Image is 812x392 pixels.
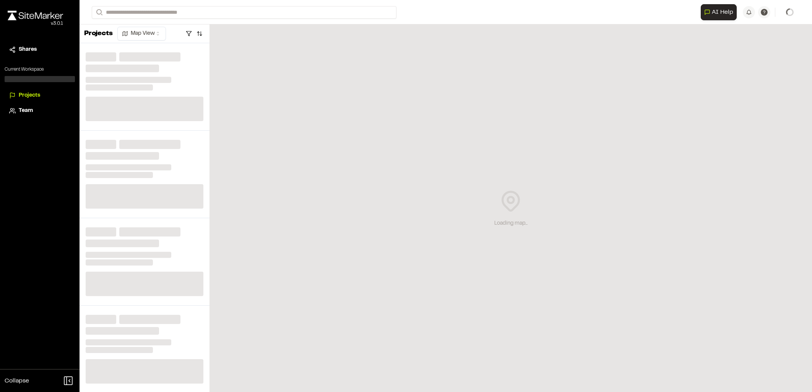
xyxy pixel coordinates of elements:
button: Open AI Assistant [701,4,737,20]
a: Projects [9,91,70,100]
span: Team [19,107,33,115]
p: Current Workspace [5,66,75,73]
div: Open AI Assistant [701,4,740,20]
p: Projects [84,29,113,39]
a: Shares [9,45,70,54]
span: Projects [19,91,40,100]
a: Team [9,107,70,115]
span: Shares [19,45,37,54]
span: Collapse [5,376,29,386]
div: Loading map... [494,219,528,228]
button: Search [92,6,106,19]
span: AI Help [712,8,733,17]
img: rebrand.png [8,11,63,20]
div: Oh geez...please don't... [8,20,63,27]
